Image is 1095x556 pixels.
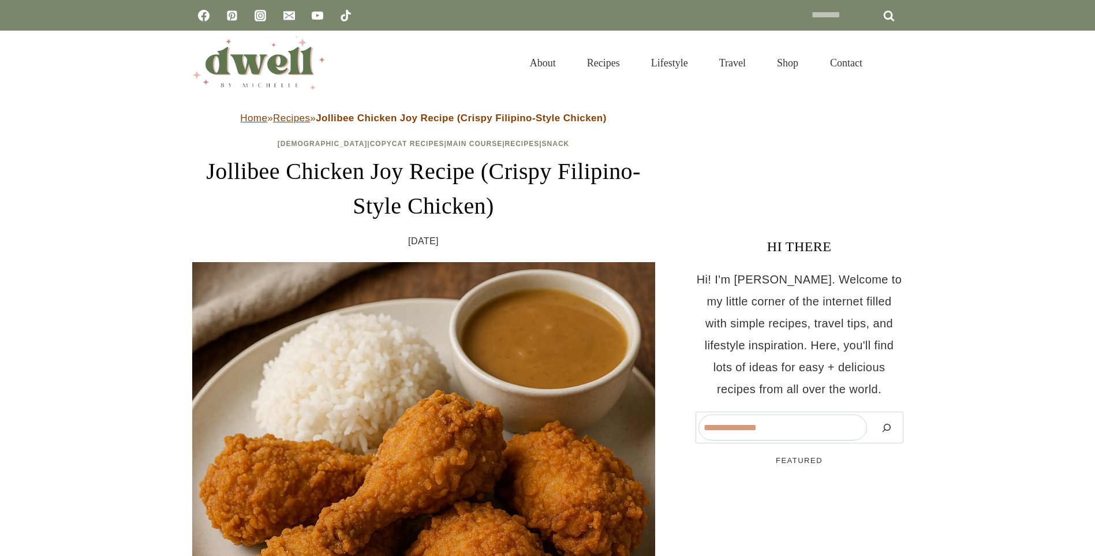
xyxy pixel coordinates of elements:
a: TikTok [334,4,357,27]
p: Hi! I'm [PERSON_NAME]. Welcome to my little corner of the internet filled with simple recipes, tr... [696,268,903,400]
a: Contact [814,43,878,83]
a: Pinterest [221,4,244,27]
strong: Jollibee Chicken Joy Recipe (Crispy Filipino-Style Chicken) [316,113,607,124]
a: Main Course [447,140,502,148]
a: Snack [542,140,570,148]
a: Facebook [192,4,215,27]
a: Recipes [273,113,310,124]
h3: HI THERE [696,236,903,257]
img: DWELL by michelle [192,36,325,89]
time: [DATE] [408,233,439,250]
a: Email [278,4,301,27]
a: Recipes [571,43,636,83]
a: YouTube [306,4,329,27]
button: View Search Form [884,53,903,73]
a: Lifestyle [636,43,704,83]
a: Copycat Recipes [370,140,444,148]
a: Shop [761,43,814,83]
a: [DEMOGRAPHIC_DATA] [278,140,368,148]
a: Home [240,113,267,124]
a: Instagram [249,4,272,27]
h1: Jollibee Chicken Joy Recipe (Crispy Filipino-Style Chicken) [192,154,655,223]
a: Recipes [505,140,540,148]
h5: FEATURED [696,455,903,467]
button: Search [873,415,900,441]
a: Travel [704,43,761,83]
span: » » [240,113,606,124]
nav: Primary Navigation [514,43,877,83]
a: About [514,43,571,83]
span: | | | | [278,140,570,148]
